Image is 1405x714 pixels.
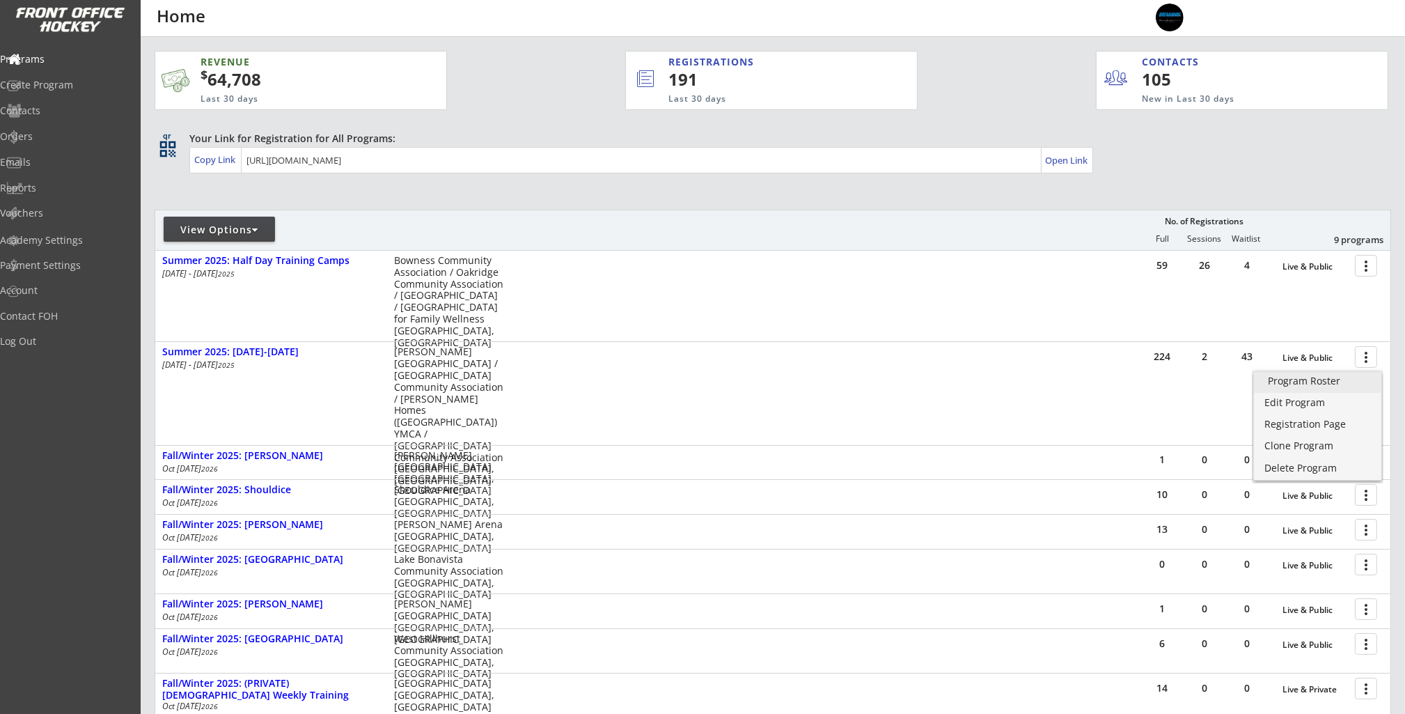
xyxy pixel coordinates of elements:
[162,270,375,278] div: [DATE] - [DATE]
[1226,639,1268,649] div: 0
[1226,261,1268,270] div: 4
[162,568,375,577] div: Oct [DATE]
[394,450,503,497] div: [PERSON_NAME][GEOGRAPHIC_DATA] [GEOGRAPHIC_DATA], [GEOGRAPHIC_DATA]
[162,346,379,358] div: Summer 2025: [DATE]-[DATE]
[1282,561,1348,571] div: Live & Public
[1226,352,1268,362] div: 43
[668,55,853,69] div: REGISTRATIONS
[1355,678,1377,699] button: more_vert
[201,568,218,577] em: 2026
[162,534,375,542] div: Oct [DATE]
[1045,150,1089,170] a: Open Link
[201,93,379,105] div: Last 30 days
[394,484,503,519] div: Shouldice Arena [GEOGRAPHIC_DATA], [GEOGRAPHIC_DATA]
[1142,68,1227,91] div: 105
[1226,559,1268,569] div: 0
[668,93,860,105] div: Last 30 days
[162,484,379,496] div: Fall/Winter 2025: Shouldice
[218,360,235,370] em: 2025
[1226,604,1268,614] div: 0
[1264,441,1371,451] div: Clone Program
[201,66,207,83] sup: $
[1282,526,1348,536] div: Live & Public
[1141,490,1183,499] div: 10
[1355,554,1377,575] button: more_vert
[162,678,379,701] div: Fall/Winter 2025: (PRIVATE) [DEMOGRAPHIC_DATA] Weekly Training
[162,598,379,610] div: Fall/Winter 2025: [PERSON_NAME]
[162,554,379,566] div: Fall/Winter 2025: [GEOGRAPHIC_DATA]
[394,255,503,348] div: Bowness Community Association / Oakridge Community Association / [GEOGRAPHIC_DATA] / [GEOGRAPHIC_...
[162,613,375,621] div: Oct [DATE]
[1141,352,1183,362] div: 224
[1254,372,1381,393] a: Program Roster
[164,223,275,237] div: View Options
[189,132,1348,146] div: Your Link for Registration for All Programs:
[394,346,503,487] div: [PERSON_NAME][GEOGRAPHIC_DATA] / [GEOGRAPHIC_DATA] Community Association / [PERSON_NAME] Homes ([...
[1311,233,1383,246] div: 9 programs
[1282,685,1348,694] div: Live & Private
[1142,55,1205,69] div: CONTACTS
[1142,93,1323,105] div: New in Last 30 days
[162,702,375,711] div: Oct [DATE]
[394,598,503,645] div: [PERSON_NAME][GEOGRAPHIC_DATA] [GEOGRAPHIC_DATA], [GEOGRAPHIC_DATA]
[1184,234,1225,244] div: Sessions
[159,132,175,141] div: qr
[1355,255,1377,277] button: more_vert
[201,464,218,474] em: 2026
[1141,525,1183,534] div: 13
[157,139,178,160] button: qr_code
[1282,262,1348,272] div: Live & Public
[162,519,379,531] div: Fall/Winter 2025: [PERSON_NAME]
[1355,484,1377,506] button: more_vert
[1184,559,1225,569] div: 0
[1226,455,1268,465] div: 0
[1141,559,1183,569] div: 0
[1355,598,1377,620] button: more_vert
[1184,261,1225,270] div: 26
[201,498,218,508] em: 2026
[1225,234,1267,244] div: Waitlist
[162,633,379,645] div: Fall/Winter 2025: [GEOGRAPHIC_DATA]
[1184,525,1225,534] div: 0
[201,533,218,543] em: 2026
[394,678,503,713] div: [GEOGRAPHIC_DATA] [GEOGRAPHIC_DATA], [GEOGRAPHIC_DATA]
[1226,683,1268,693] div: 0
[218,269,235,279] em: 2025
[394,633,503,680] div: West Hillhurst Community Association [GEOGRAPHIC_DATA], [GEOGRAPHIC_DATA]
[1161,217,1247,226] div: No. of Registrations
[1226,490,1268,499] div: 0
[162,450,379,462] div: Fall/Winter 2025: [PERSON_NAME]
[1184,455,1225,465] div: 0
[162,361,375,369] div: [DATE] - [DATE]
[1264,463,1371,473] div: Delete Program
[1254,415,1381,436] a: Registration Page
[1355,346,1377,368] button: more_vert
[394,519,503,554] div: [PERSON_NAME] Arena [GEOGRAPHIC_DATA], [GEOGRAPHIC_DATA]
[194,153,238,166] div: Copy Link
[1141,261,1183,270] div: 59
[162,648,375,656] div: Oct [DATE]
[394,554,503,600] div: Lake Bonavista Community Association [GEOGRAPHIC_DATA], [GEOGRAPHIC_DATA]
[201,647,218,657] em: 2026
[1141,234,1183,244] div: Full
[1268,376,1367,386] div: Program Roster
[1355,519,1377,541] button: more_vert
[1184,639,1225,649] div: 0
[1141,639,1183,649] div: 6
[1264,419,1371,429] div: Registration Page
[1184,683,1225,693] div: 0
[1141,604,1183,614] div: 1
[1184,352,1225,362] div: 2
[1141,683,1183,693] div: 14
[1282,353,1348,363] div: Live & Public
[1282,640,1348,650] div: Live & Public
[201,68,402,91] div: 64,708
[1045,155,1089,166] div: Open Link
[1264,398,1371,408] div: Edit Program
[201,55,379,69] div: REVENUE
[1226,525,1268,534] div: 0
[1282,491,1348,501] div: Live & Public
[668,68,870,91] div: 191
[162,255,379,267] div: Summer 2025: Half Day Training Camps
[1141,455,1183,465] div: 1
